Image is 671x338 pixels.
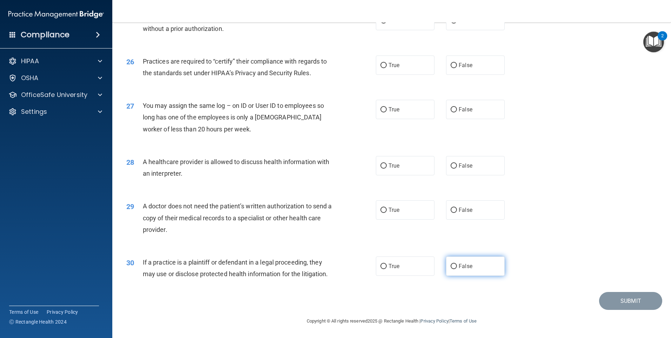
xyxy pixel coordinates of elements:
[143,58,327,77] span: Practices are required to “certify” their compliance with regards to the standards set under HIPA...
[380,264,387,269] input: True
[143,259,328,278] span: If a practice is a plaintiff or defendant in a legal proceeding, they may use or disclose protect...
[8,91,102,99] a: OfficeSafe University
[420,318,448,324] a: Privacy Policy
[388,162,399,169] span: True
[459,207,472,213] span: False
[21,91,87,99] p: OfficeSafe University
[459,106,472,113] span: False
[388,207,399,213] span: True
[459,62,472,69] span: False
[21,30,69,40] h4: Compliance
[9,318,67,325] span: Ⓒ Rectangle Health 2024
[451,208,457,213] input: False
[388,263,399,269] span: True
[21,108,47,116] p: Settings
[380,163,387,169] input: True
[143,202,332,233] span: A doctor does not need the patient’s written authorization to send a copy of their medical record...
[47,308,78,316] a: Privacy Policy
[21,57,39,65] p: HIPAA
[380,107,387,112] input: True
[126,259,134,267] span: 30
[126,202,134,211] span: 29
[8,74,102,82] a: OSHA
[451,264,457,269] input: False
[451,107,457,112] input: False
[599,292,662,310] button: Submit
[636,290,663,316] iframe: Drift Widget Chat Controller
[21,74,39,82] p: OSHA
[126,102,134,110] span: 27
[459,162,472,169] span: False
[143,102,324,132] span: You may assign the same log – on ID or User ID to employees so long has one of the employees is o...
[450,318,477,324] a: Terms of Use
[661,36,664,45] div: 2
[126,158,134,167] span: 28
[9,308,38,316] a: Terms of Use
[126,58,134,66] span: 26
[451,63,457,68] input: False
[380,208,387,213] input: True
[143,158,330,177] span: A healthcare provider is allowed to discuss health information with an interpreter.
[143,13,328,32] span: Appointment reminders are allowed under the HIPAA Privacy Rule without a prior authorization.
[388,62,399,69] span: True
[643,32,664,52] button: Open Resource Center, 2 new notifications
[380,63,387,68] input: True
[459,263,472,269] span: False
[8,108,102,116] a: Settings
[451,163,457,169] input: False
[8,7,104,21] img: PMB logo
[264,310,520,332] div: Copyright © All rights reserved 2025 @ Rectangle Health | |
[8,57,102,65] a: HIPAA
[388,106,399,113] span: True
